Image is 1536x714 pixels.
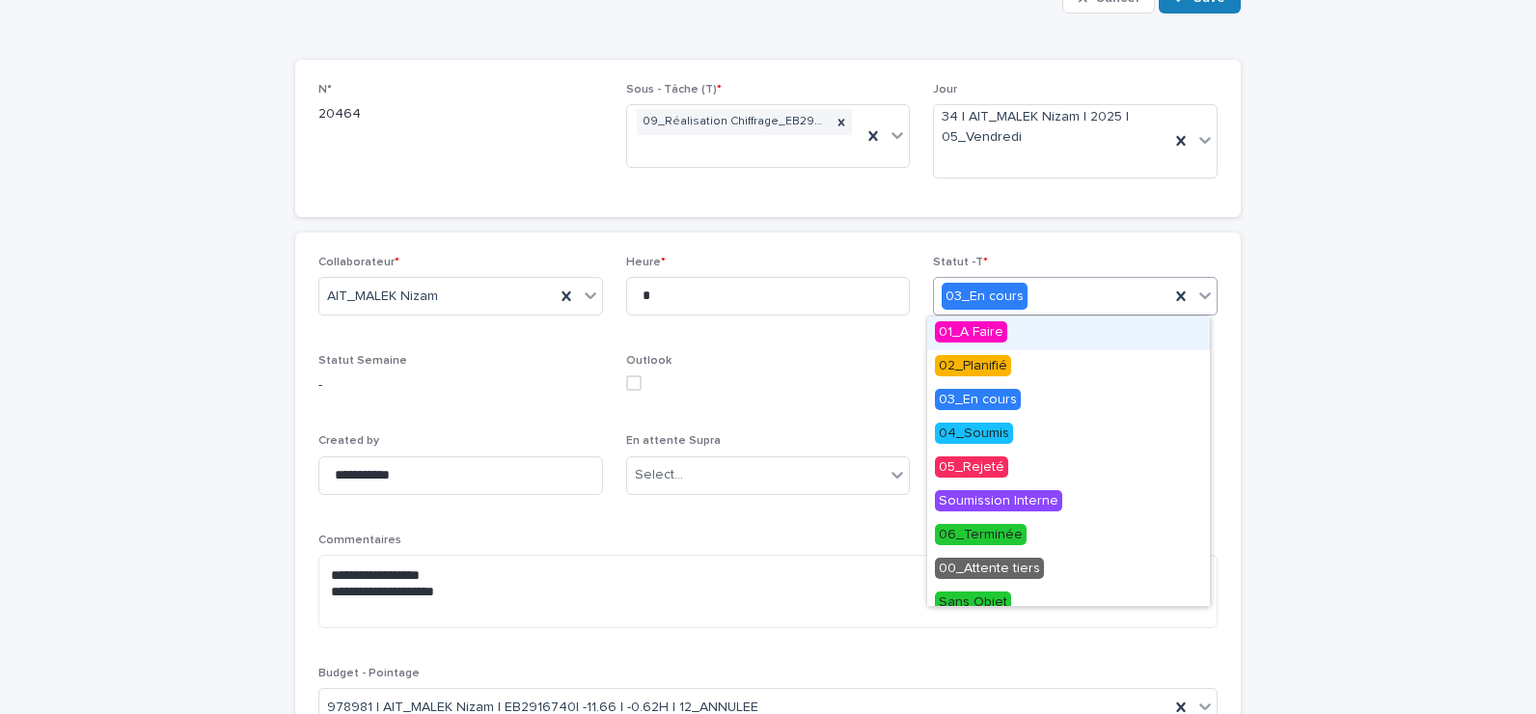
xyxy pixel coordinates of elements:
span: 04_Soumis [935,423,1013,444]
div: 05_Rejeté [927,452,1210,485]
p: - [318,375,603,396]
span: 01_A Faire [935,321,1007,343]
span: Commentaires [318,535,401,546]
span: 00_Attente tiers [935,558,1044,579]
span: 06_Terminée [935,524,1027,545]
span: 34 | AIT_MALEK Nizam | 2025 | 05_Vendredi [942,107,1162,148]
div: Soumission Interne [927,485,1210,519]
span: Sans Objet [935,591,1011,613]
span: 03_En cours [935,389,1021,410]
span: En attente Supra [626,435,721,447]
div: 02_Planifié [927,350,1210,384]
span: 05_Rejeté [935,456,1008,478]
span: Created by [318,435,379,447]
div: Sans Objet [927,587,1210,620]
span: AIT_MALEK Nizam [327,287,438,307]
span: Collaborateur [318,257,399,268]
div: 06_Terminée [927,519,1210,553]
div: 00_Attente tiers [927,553,1210,587]
div: Select... [635,465,683,485]
p: 20464 [318,104,603,124]
span: Heure [626,257,666,268]
span: Sous - Tâche (T) [626,84,722,96]
div: 03_En cours [942,283,1028,311]
span: 02_Planifié [935,355,1011,376]
span: Budget - Pointage [318,668,420,679]
span: Outlook [626,355,672,367]
span: Soumission Interne [935,490,1062,511]
div: 09_Réalisation Chiffrage_EB2921525 [637,109,832,135]
span: N° [318,84,332,96]
span: Jour [933,84,957,96]
span: Statut Semaine [318,355,407,367]
div: 03_En cours [927,384,1210,418]
span: Statut -T [933,257,988,268]
div: 04_Soumis [927,418,1210,452]
div: 01_A Faire [927,316,1210,350]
